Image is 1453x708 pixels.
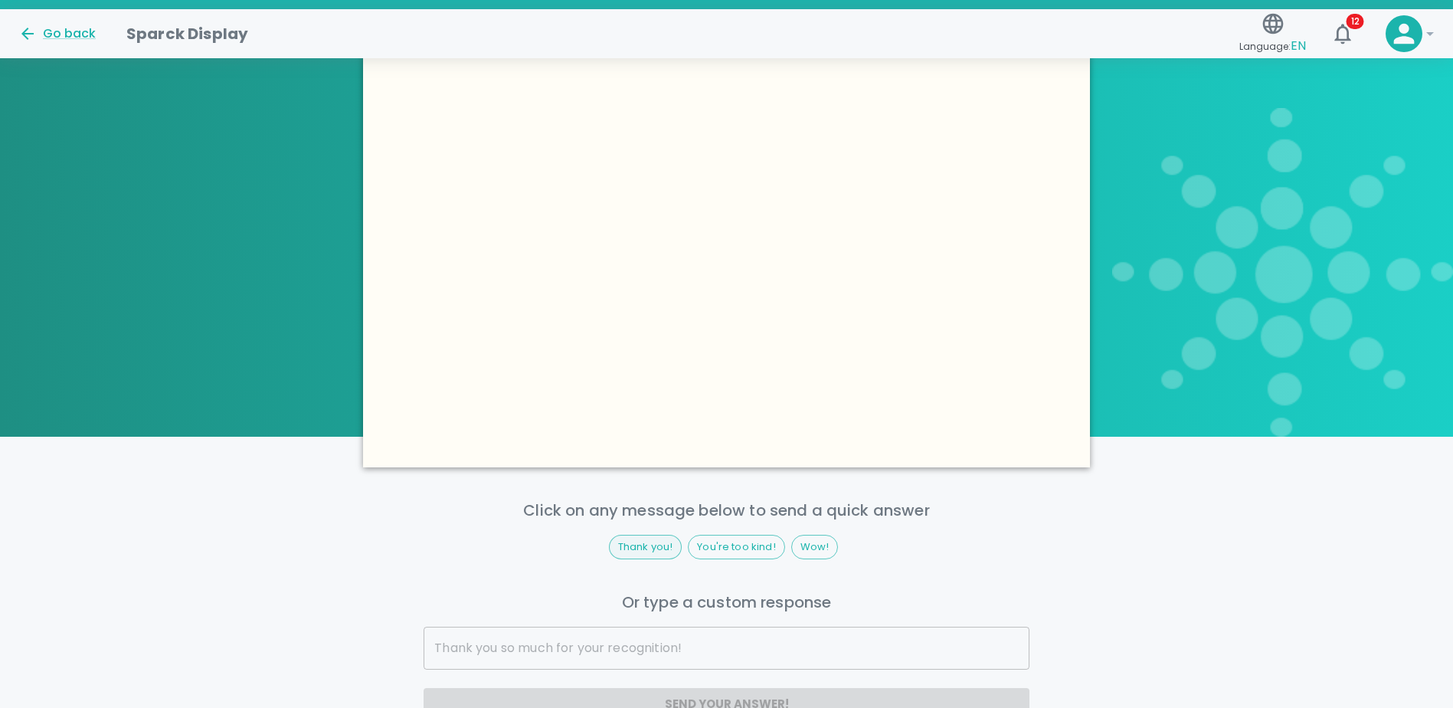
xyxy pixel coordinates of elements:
span: Thank you! [610,539,682,555]
span: 12 [1347,14,1364,29]
div: Thank you! [609,535,682,559]
img: Sparck logo transparent [1112,108,1453,437]
h1: Sparck Display [126,21,248,46]
span: Language: [1239,36,1306,57]
div: You're too kind! [688,535,784,559]
p: Or type a custom response [424,590,1029,615]
button: 12 [1324,15,1361,52]
div: Wow! [791,535,839,559]
button: Language:EN [1233,7,1312,61]
input: Thank you so much for your recognition! [424,627,1029,670]
button: Go back [18,25,96,43]
span: Wow! [792,539,838,555]
span: EN [1291,37,1306,54]
span: You're too kind! [689,539,784,555]
p: Click on any message below to send a quick answer [424,498,1029,523]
